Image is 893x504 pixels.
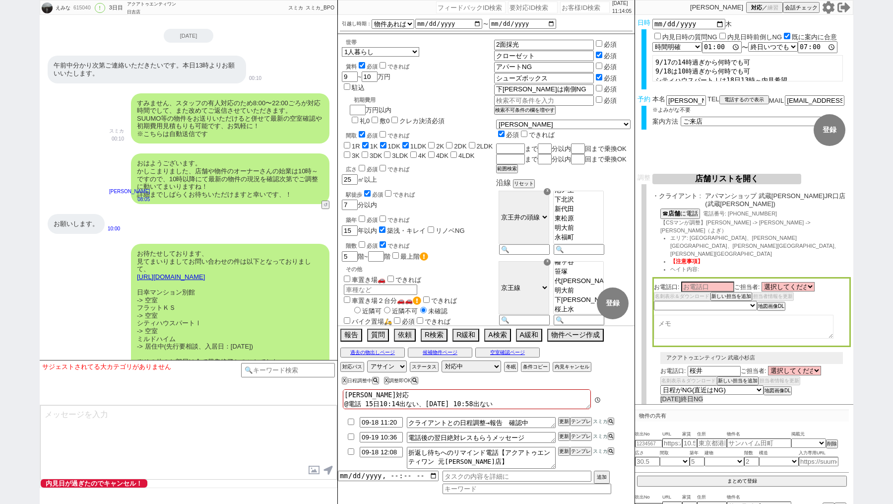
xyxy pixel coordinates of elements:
[352,307,382,315] label: 近隣可
[410,362,439,372] button: ステータス
[346,163,494,173] div: 広さ
[637,476,847,487] button: まとめて登録
[342,57,409,92] div: ~ 万円
[342,20,372,28] label: 引越し時期：
[727,438,791,448] input: サンハイム田町
[367,166,378,172] span: 必須
[417,317,423,324] input: できれば
[342,318,392,325] label: バイク置場🛵
[585,155,627,163] span: 回まで乗換OK
[553,362,591,372] button: 内見キャンセル
[164,29,213,43] div: [DATE]
[344,296,350,303] input: 車置き場２台分🚗🚗
[384,307,390,313] input: 近隣不可
[751,4,762,11] span: 対応
[635,440,662,447] input: 1234567
[54,4,70,12] div: えみな
[727,33,782,41] label: 内見日時前倒しNG
[378,64,409,70] label: できれば
[554,223,603,233] option: 明大前
[340,329,362,342] button: 報告
[799,457,838,466] input: https://suumo.jp/chintai/jnc_000022489271
[496,154,631,164] div: まで 分以内
[682,431,697,438] span: 家賃
[592,419,608,424] span: スミカ
[554,244,604,255] input: 🔍
[594,471,610,484] button: 追加
[378,133,409,139] label: できれば
[367,133,378,139] span: 必須
[421,297,457,304] label: できれば
[662,438,682,448] input: https://suumo.jp/chintai/jnc_000022489271
[654,292,710,301] button: 名刺表示＆ダウンロード
[519,131,555,139] label: できれば
[697,431,727,438] span: 住所
[380,62,386,69] input: できれば
[734,284,760,290] span: ご担当者:
[454,143,466,150] label: 2DK
[785,4,818,11] span: 会話チェック
[367,329,389,342] button: 質問
[727,431,791,438] span: 物件名
[418,152,426,159] label: 4K
[494,73,594,83] input: 検索不可条件を入力
[814,114,845,146] button: 登録
[354,96,445,104] div: 初期費用
[342,297,421,304] label: 車置き場２台分🚗🚗
[41,479,147,488] span: 内見日が過ぎたのでキャンセル！
[342,189,494,210] div: 分以内
[544,188,551,195] div: ☓
[394,329,416,342] button: 依頼
[705,192,851,208] span: アパマンショップ 武蔵[PERSON_NAME]JR口店(武蔵[PERSON_NAME])
[521,131,527,137] input: できれば
[554,233,603,242] option: 永福町
[592,448,608,454] span: スミカ
[547,329,604,342] button: 物件ページ作成
[710,292,752,301] button: 新しい担当を追加
[108,225,120,233] p: 10:00
[418,307,447,315] label: 未確認
[592,433,608,439] span: スミカ
[383,192,415,198] label: できれば
[521,362,550,372] button: 条件コピー
[682,494,697,502] span: 家賃
[340,348,405,358] button: 過去の物出しページ
[635,449,660,457] span: 広さ
[372,192,383,198] span: 必須
[752,292,794,301] button: 担当者情報を更新
[109,135,124,143] p: 00:10
[408,348,472,358] button: 候補物件ページ
[494,40,594,50] input: 検索不可条件を入力
[387,276,394,282] input: できれば
[367,64,378,70] span: 必須
[342,163,494,185] div: ㎡以上
[660,376,717,385] button: 名刺表示＆ダウンロード
[415,318,450,325] label: できれば
[385,276,421,284] label: できれば
[570,417,592,426] button: テンプレ
[109,4,123,12] div: 3日目
[378,243,409,249] label: できれば
[346,61,409,71] div: 賃料
[764,386,792,395] button: 地図画像DL
[604,52,617,60] label: 必須
[352,152,360,159] label: 3K
[344,317,350,324] input: バイク置場🛵
[585,145,627,152] span: 回まで乗換OK
[554,295,603,305] option: 下[PERSON_NAME]
[137,273,205,281] a: [URL][DOMAIN_NAME]
[558,447,570,456] button: 更新
[554,214,603,223] option: 東松原
[496,144,631,154] div: まで 分以内
[241,363,335,377] input: 🔍キーワード検索
[367,243,378,249] span: 必須
[554,195,603,205] option: 下北沢
[544,259,551,266] div: ☓
[638,174,650,181] span: 調整
[719,95,769,104] button: 電話するので表示
[380,241,386,248] input: できれば
[494,51,594,61] input: 検索不可条件を入力
[352,143,360,150] label: 1R
[109,188,150,196] p: [PERSON_NAME]
[741,367,766,374] span: ご担当者:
